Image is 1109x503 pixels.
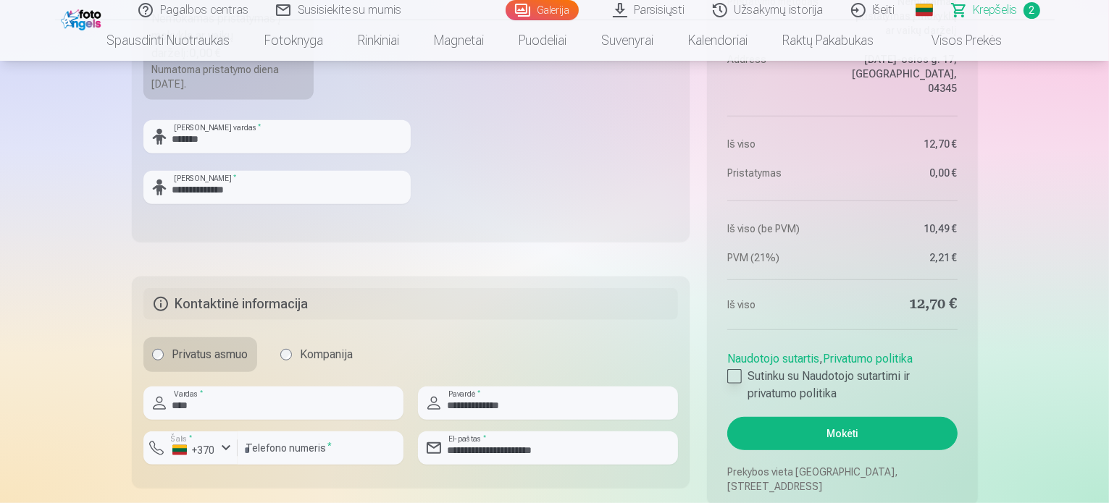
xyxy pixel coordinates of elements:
[502,20,585,61] a: Puodeliai
[143,288,679,320] h5: Kontaktinė informacija
[152,62,306,91] div: Numatoma pristatymo diena [DATE].
[727,465,957,494] p: Prekybos vieta [GEOGRAPHIC_DATA], [STREET_ADDRESS]
[143,337,257,372] label: Privatus asmuo
[671,20,766,61] a: Kalendoriai
[167,434,196,444] label: Šalis
[585,20,671,61] a: Suvenyrai
[850,221,958,236] dd: 10,49 €
[341,20,417,61] a: Rinkiniai
[280,349,292,360] input: Kompanija
[727,295,835,315] dt: Iš viso
[850,52,958,96] dd: [DATE]-osios g. 17, [GEOGRAPHIC_DATA], 04345
[727,166,835,180] dt: Pristatymas
[248,20,341,61] a: Fotoknyga
[417,20,502,61] a: Magnetai
[727,368,957,402] label: Sutinku su Naudotojo sutartimi ir privatumo politika
[727,345,957,402] div: ,
[974,1,1018,19] span: Krepšelis
[727,52,835,96] dt: Address
[892,20,1020,61] a: Visos prekės
[727,221,835,236] dt: Iš viso (be PVM)
[727,250,835,265] dt: PVM (21%)
[1024,2,1040,19] span: 2
[272,337,362,372] label: Kompanija
[850,166,958,180] dd: 0,00 €
[90,20,248,61] a: Spausdinti nuotraukas
[823,352,913,365] a: Privatumo politika
[152,349,164,360] input: Privatus asmuo
[727,417,957,450] button: Mokėti
[61,6,105,30] img: /fa2
[172,443,216,457] div: +370
[850,250,958,265] dd: 2,21 €
[727,352,819,365] a: Naudotojo sutartis
[850,295,958,315] dd: 12,70 €
[727,137,835,151] dt: Iš viso
[766,20,892,61] a: Raktų pakabukas
[143,431,238,465] button: Šalis*+370
[850,137,958,151] dd: 12,70 €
